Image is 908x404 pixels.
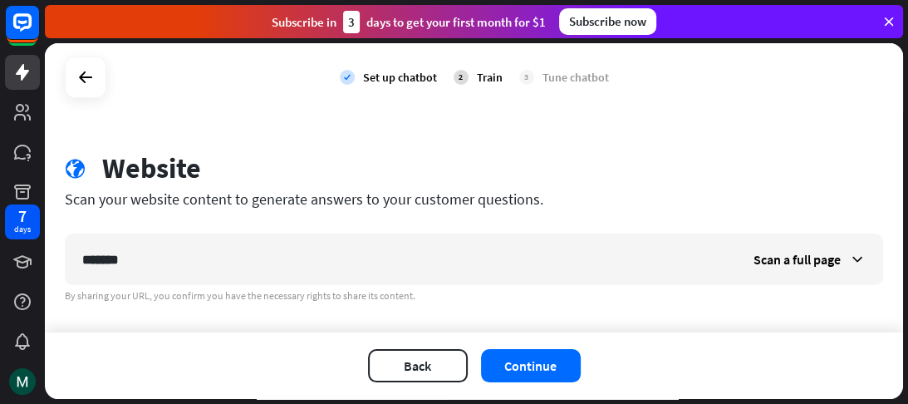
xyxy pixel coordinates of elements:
[368,349,468,382] button: Back
[14,224,31,235] div: days
[519,70,534,85] div: 3
[65,159,86,180] i: globe
[102,151,201,185] div: Website
[340,70,355,85] i: check
[18,209,27,224] div: 7
[5,204,40,239] a: 7 days
[542,70,609,85] div: Tune chatbot
[272,11,546,33] div: Subscribe in days to get your first month for $1
[481,349,581,382] button: Continue
[454,70,469,85] div: 2
[343,11,360,33] div: 3
[477,70,503,85] div: Train
[65,289,883,303] div: By sharing your URL, you confirm you have the necessary rights to share its content.
[559,8,656,35] div: Subscribe now
[753,251,841,268] span: Scan a full page
[13,7,63,57] button: Open LiveChat chat widget
[65,190,883,209] div: Scan your website content to generate answers to your customer questions.
[363,70,437,85] div: Set up chatbot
